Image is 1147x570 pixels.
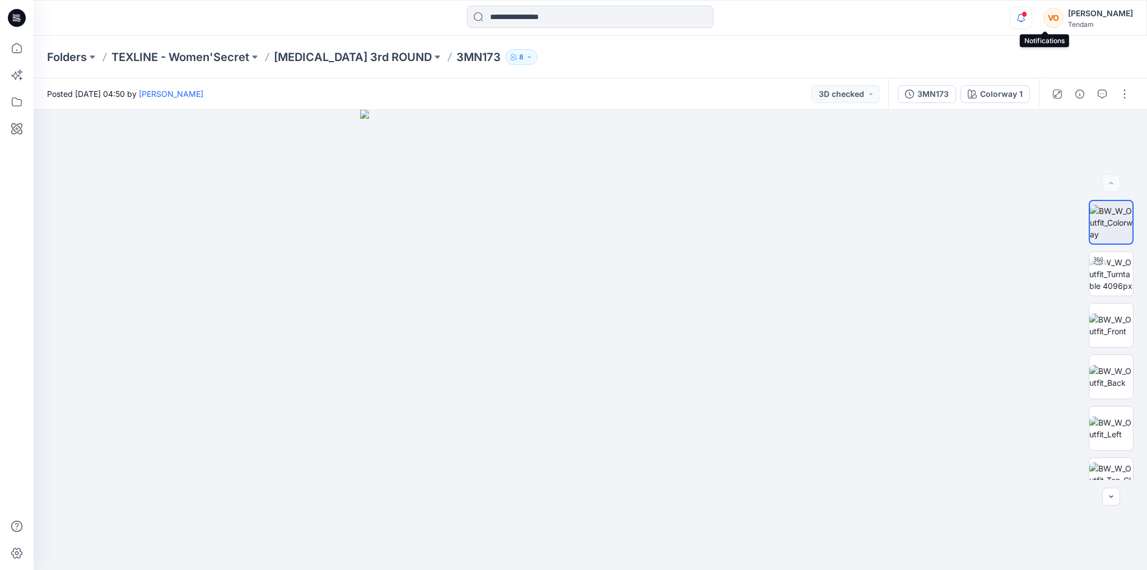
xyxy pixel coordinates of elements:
button: Colorway 1 [961,85,1030,103]
a: [MEDICAL_DATA] 3rd ROUND [274,49,432,65]
img: BW_W_Outfit_Top_CloseUp [1089,462,1133,498]
button: Details [1071,85,1089,103]
div: 3MN173 [917,88,949,100]
a: [PERSON_NAME] [139,89,203,99]
button: 8 [505,49,538,65]
img: BW_W_Outfit_Left [1089,417,1133,440]
div: VO [1043,8,1064,28]
span: Posted [DATE] 04:50 by [47,88,203,100]
img: BW_W_Outfit_Front [1089,314,1133,337]
p: 8 [519,51,524,63]
p: 3MN173 [456,49,501,65]
img: BW_W_Outfit_Turntable 4096px [1089,256,1133,292]
div: Tendam [1068,20,1133,29]
div: [PERSON_NAME] [1068,7,1133,20]
img: BW_W_Outfit_Colorway [1090,205,1132,240]
div: Colorway 1 [980,88,1023,100]
img: eyJhbGciOiJIUzI1NiIsImtpZCI6IjAiLCJzbHQiOiJzZXMiLCJ0eXAiOiJKV1QifQ.eyJkYXRhIjp7InR5cGUiOiJzdG9yYW... [360,110,820,570]
img: BW_W_Outfit_Back [1089,365,1133,389]
a: TEXLINE - Women'Secret [111,49,249,65]
button: 3MN173 [898,85,956,103]
a: Folders [47,49,87,65]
